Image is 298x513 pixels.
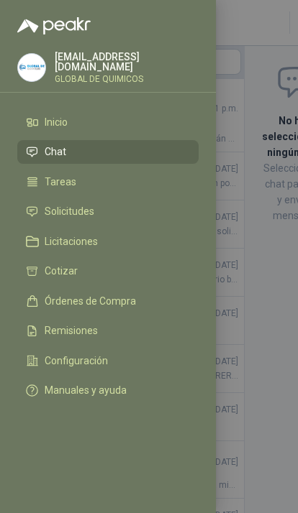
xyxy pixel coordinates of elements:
img: Company Logo [18,54,45,81]
a: Inicio [17,110,199,134]
span: Cotizar [45,265,78,277]
span: Tareas [45,176,76,188]
p: [EMAIL_ADDRESS][DOMAIN_NAME] [55,52,199,72]
img: Logo peakr [17,17,91,34]
a: Órdenes de Compra [17,289,199,313]
a: Configuración [17,348,199,373]
p: GLOBAL DE QUIMICOS [55,75,199,83]
a: Manuales y ayuda [17,379,199,403]
a: Chat [17,140,199,165]
a: Cotizar [17,259,199,284]
a: Licitaciones [17,229,199,254]
span: Configuración [45,355,108,366]
span: Chat [45,146,66,157]
a: Solicitudes [17,200,199,224]
span: Solicitudes [45,205,94,217]
a: Remisiones [17,319,199,343]
span: Licitaciones [45,236,98,247]
span: Manuales y ayuda [45,384,127,396]
span: Remisiones [45,325,98,336]
span: Inicio [45,116,68,128]
a: Tareas [17,170,199,194]
span: Órdenes de Compra [45,295,136,307]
